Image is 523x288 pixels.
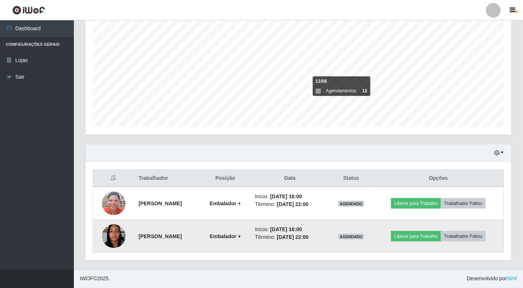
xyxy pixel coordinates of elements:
[210,200,241,206] strong: Embalador +
[338,201,364,207] span: AGENDADO
[338,234,364,240] span: AGENDADO
[329,170,373,187] th: Status
[12,6,45,15] img: CoreUI Logo
[270,193,302,199] time: [DATE] 16:00
[139,233,182,239] strong: [PERSON_NAME]
[80,276,93,282] span: IWOF
[507,276,517,282] a: iWof
[210,233,241,239] strong: Embalador +
[102,220,126,252] img: 1751659214468.jpeg
[441,198,486,209] button: Trabalhador Faltou
[255,200,325,208] li: Término:
[251,170,330,187] th: Data
[200,170,251,187] th: Posição
[441,231,486,241] button: Trabalhador Faltou
[373,170,504,187] th: Opções
[270,226,302,232] time: [DATE] 16:00
[255,193,325,200] li: Início:
[277,234,309,240] time: [DATE] 22:00
[139,200,182,206] strong: [PERSON_NAME]
[391,231,441,241] button: Liberar para Trabalho
[391,198,441,209] button: Liberar para Trabalho
[255,226,325,233] li: Início:
[255,233,325,241] li: Término:
[467,275,517,283] span: Desenvolvido por
[102,192,126,215] img: 1732392011322.jpeg
[134,170,200,187] th: Trabalhador
[80,275,110,283] span: © 2025 .
[277,201,309,207] time: [DATE] 22:00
